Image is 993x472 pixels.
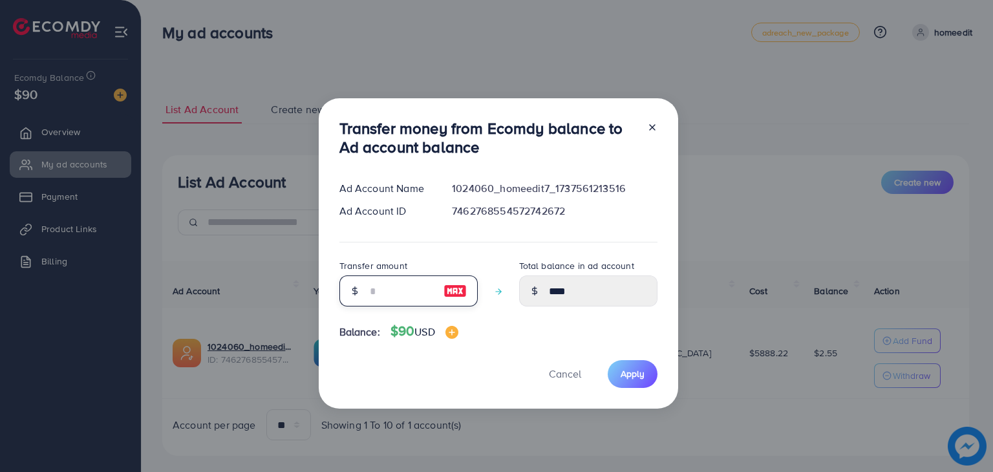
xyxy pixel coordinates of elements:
[445,326,458,339] img: image
[414,325,434,339] span: USD
[442,204,667,219] div: 7462768554572742672
[549,367,581,381] span: Cancel
[339,259,407,272] label: Transfer amount
[329,181,442,196] div: Ad Account Name
[339,325,380,339] span: Balance:
[443,283,467,299] img: image
[519,259,634,272] label: Total balance in ad account
[329,204,442,219] div: Ad Account ID
[533,360,597,388] button: Cancel
[608,360,657,388] button: Apply
[390,323,458,339] h4: $90
[442,181,667,196] div: 1024060_homeedit7_1737561213516
[339,119,637,156] h3: Transfer money from Ecomdy balance to Ad account balance
[621,367,645,380] span: Apply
